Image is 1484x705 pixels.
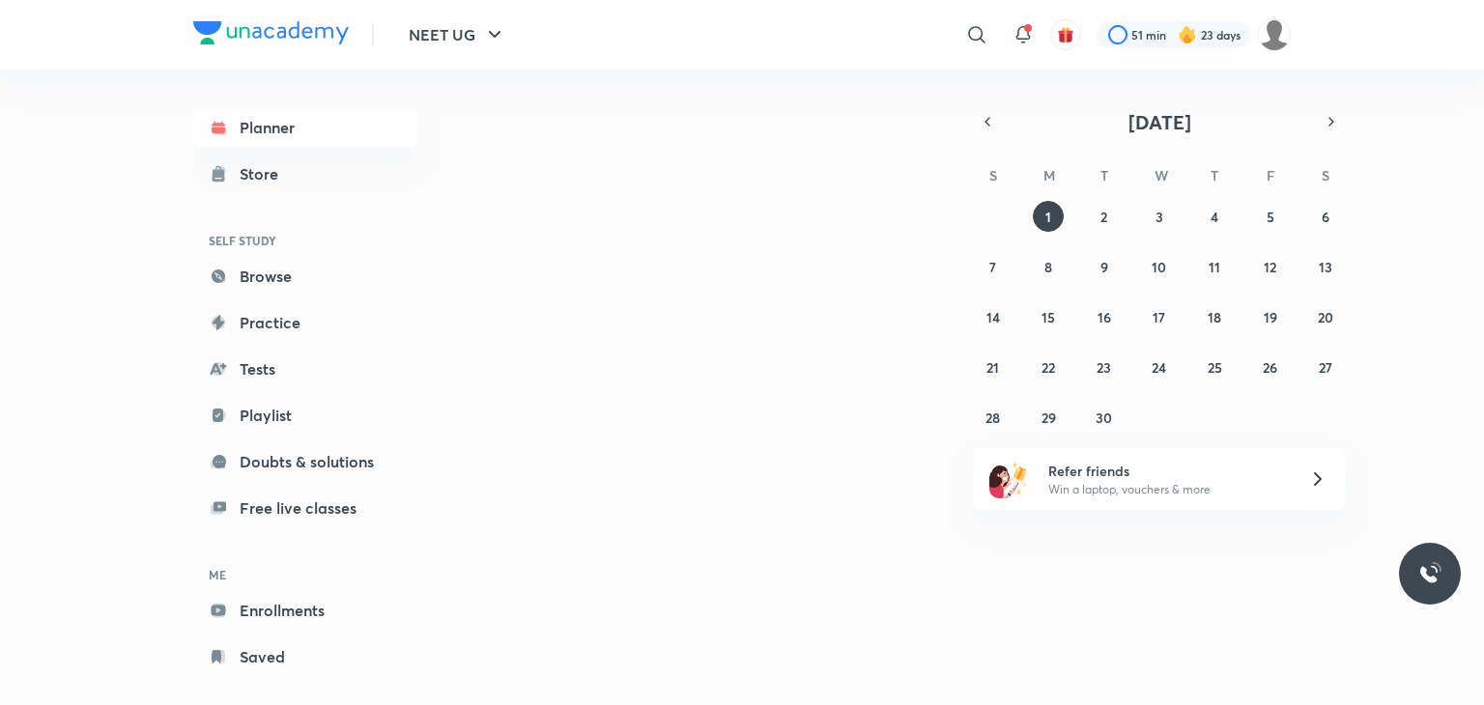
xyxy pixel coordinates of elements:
[1267,166,1274,184] abbr: Friday
[978,352,1009,382] button: September 21, 2025
[1144,352,1175,382] button: September 24, 2025
[1319,358,1332,377] abbr: September 27, 2025
[1089,402,1120,433] button: September 30, 2025
[1153,308,1165,326] abbr: September 17, 2025
[1048,481,1286,498] p: Win a laptop, vouchers & more
[1199,251,1230,282] button: September 11, 2025
[1155,166,1168,184] abbr: Wednesday
[978,402,1009,433] button: September 28, 2025
[1211,166,1218,184] abbr: Thursday
[1258,18,1291,51] img: Tanya Kumari
[1144,251,1175,282] button: September 10, 2025
[1267,208,1274,226] abbr: September 5, 2025
[1042,358,1055,377] abbr: September 22, 2025
[1043,166,1055,184] abbr: Monday
[1100,208,1107,226] abbr: September 2, 2025
[193,637,417,676] a: Saved
[1199,352,1230,382] button: September 25, 2025
[1255,301,1286,332] button: September 19, 2025
[1089,201,1120,232] button: September 2, 2025
[978,251,1009,282] button: September 7, 2025
[1098,308,1111,326] abbr: September 16, 2025
[193,155,417,193] a: Store
[1310,301,1341,332] button: September 20, 2025
[1208,308,1221,326] abbr: September 18, 2025
[1048,461,1286,481] h6: Refer friends
[1255,251,1286,282] button: September 12, 2025
[193,303,417,342] a: Practice
[1310,352,1341,382] button: September 27, 2025
[1033,402,1064,433] button: September 29, 2025
[1045,208,1051,226] abbr: September 1, 2025
[1089,251,1120,282] button: September 9, 2025
[193,489,417,527] a: Free live classes
[1264,308,1277,326] abbr: September 19, 2025
[986,308,1000,326] abbr: September 14, 2025
[1144,201,1175,232] button: September 3, 2025
[397,15,518,54] button: NEET UG
[1033,301,1064,332] button: September 15, 2025
[1050,19,1081,50] button: avatar
[1089,352,1120,382] button: September 23, 2025
[1152,358,1166,377] abbr: September 24, 2025
[1152,258,1166,276] abbr: September 10, 2025
[989,460,1028,498] img: referral
[1255,352,1286,382] button: September 26, 2025
[193,350,417,388] a: Tests
[193,257,417,296] a: Browse
[193,108,417,147] a: Planner
[986,358,999,377] abbr: September 21, 2025
[1057,26,1074,43] img: avatar
[1100,166,1108,184] abbr: Tuesday
[1310,201,1341,232] button: September 6, 2025
[240,162,290,185] div: Store
[989,258,996,276] abbr: September 7, 2025
[1322,208,1329,226] abbr: September 6, 2025
[1001,108,1318,135] button: [DATE]
[193,591,417,630] a: Enrollments
[1209,258,1220,276] abbr: September 11, 2025
[1033,352,1064,382] button: September 22, 2025
[1310,251,1341,282] button: September 13, 2025
[193,558,417,591] h6: ME
[1042,308,1055,326] abbr: September 15, 2025
[1033,201,1064,232] button: September 1, 2025
[193,442,417,481] a: Doubts & solutions
[1263,358,1277,377] abbr: September 26, 2025
[1144,301,1175,332] button: September 17, 2025
[978,301,1009,332] button: September 14, 2025
[1255,201,1286,232] button: September 5, 2025
[1044,258,1052,276] abbr: September 8, 2025
[1322,166,1329,184] abbr: Saturday
[193,21,349,44] img: Company Logo
[1211,208,1218,226] abbr: September 4, 2025
[1318,308,1333,326] abbr: September 20, 2025
[989,166,997,184] abbr: Sunday
[1418,562,1441,585] img: ttu
[1156,208,1163,226] abbr: September 3, 2025
[1033,251,1064,282] button: September 8, 2025
[1128,109,1191,135] span: [DATE]
[1042,409,1056,427] abbr: September 29, 2025
[1199,201,1230,232] button: September 4, 2025
[193,21,349,49] a: Company Logo
[1178,25,1197,44] img: streak
[1208,358,1222,377] abbr: September 25, 2025
[1264,258,1276,276] abbr: September 12, 2025
[193,396,417,435] a: Playlist
[1097,358,1111,377] abbr: September 23, 2025
[1319,258,1332,276] abbr: September 13, 2025
[1100,258,1108,276] abbr: September 9, 2025
[985,409,1000,427] abbr: September 28, 2025
[193,224,417,257] h6: SELF STUDY
[1199,301,1230,332] button: September 18, 2025
[1096,409,1112,427] abbr: September 30, 2025
[1089,301,1120,332] button: September 16, 2025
